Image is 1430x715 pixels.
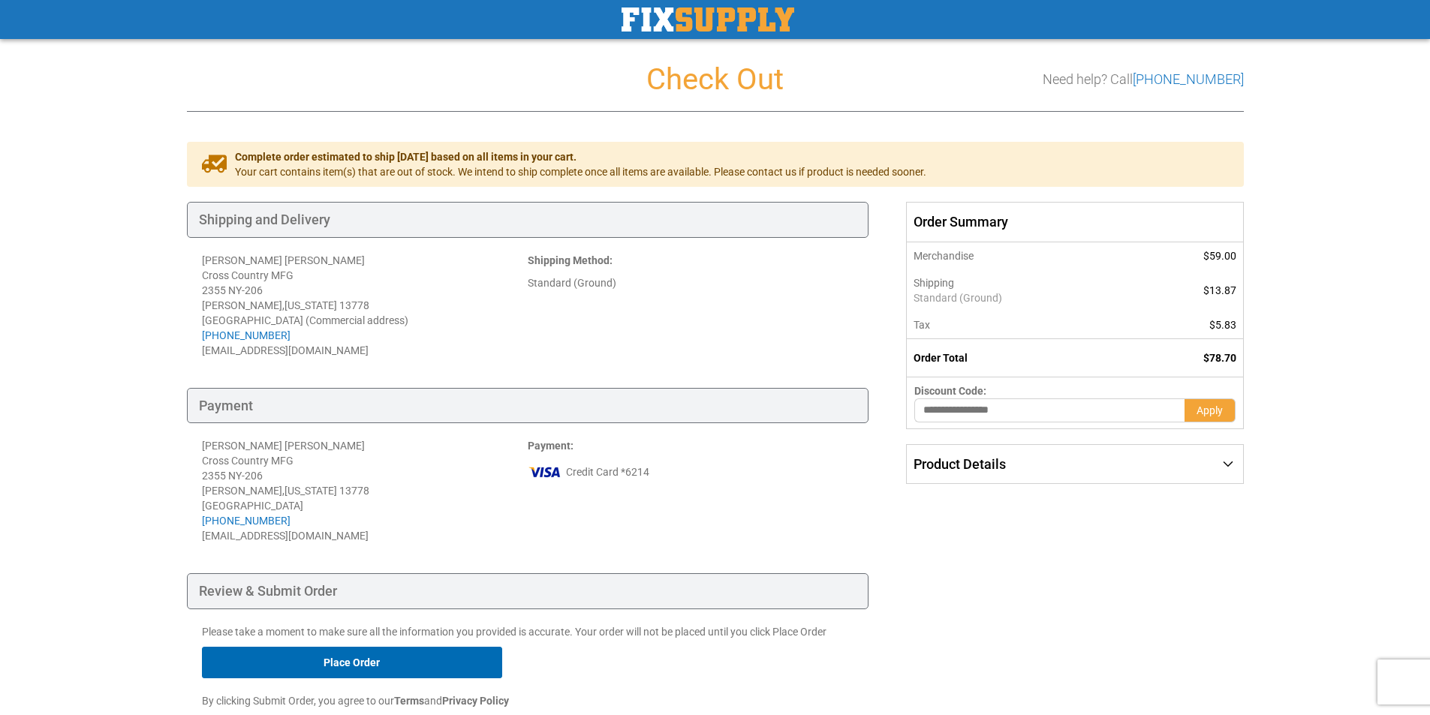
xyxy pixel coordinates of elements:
img: vi.png [528,461,562,483]
span: Payment [528,440,570,452]
span: Complete order estimated to ship [DATE] based on all items in your cart. [235,149,926,164]
div: Standard (Ground) [528,275,853,290]
span: [US_STATE] [284,299,337,311]
strong: Order Total [914,352,968,364]
span: Standard (Ground) [914,290,1129,305]
img: Fix Industrial Supply [622,8,794,32]
h1: Check Out [187,63,1244,96]
span: $59.00 [1203,250,1236,262]
span: $13.87 [1203,284,1236,296]
span: Discount Code: [914,385,986,397]
h3: Need help? Call [1043,72,1244,87]
button: Place Order [202,647,502,678]
button: Apply [1185,398,1236,422]
a: [PHONE_NUMBER] [202,515,291,527]
div: Payment [187,388,869,424]
a: [PHONE_NUMBER] [1133,71,1244,87]
th: Tax [907,311,1137,339]
span: Your cart contains item(s) that are out of stock. We intend to ship complete once all items are a... [235,164,926,179]
div: [PERSON_NAME] [PERSON_NAME] Cross Country MFG 2355 NY-206 [PERSON_NAME] , 13778 [GEOGRAPHIC_DATA] [202,438,528,528]
span: $78.70 [1203,352,1236,364]
strong: Terms [394,695,424,707]
strong: : [528,440,574,452]
a: [PHONE_NUMBER] [202,329,291,341]
span: [EMAIL_ADDRESS][DOMAIN_NAME] [202,530,369,542]
span: Order Summary [906,202,1243,242]
div: Credit Card *6214 [528,461,853,483]
strong: : [528,254,613,266]
div: Shipping and Delivery [187,202,869,238]
div: Review & Submit Order [187,573,869,609]
span: Product Details [914,456,1006,472]
span: [US_STATE] [284,485,337,497]
span: [EMAIL_ADDRESS][DOMAIN_NAME] [202,344,369,356]
a: store logo [622,8,794,32]
span: $5.83 [1209,319,1236,331]
span: Shipping [914,277,954,289]
strong: Privacy Policy [442,695,509,707]
th: Merchandise [907,242,1137,269]
p: Please take a moment to make sure all the information you provided is accurate. Your order will n... [202,624,854,639]
span: Shipping Method [528,254,610,266]
address: [PERSON_NAME] [PERSON_NAME] Cross Country MFG 2355 NY-206 [PERSON_NAME] , 13778 [GEOGRAPHIC_DATA]... [202,253,528,358]
span: Apply [1197,404,1223,416]
p: By clicking Submit Order, you agree to our and [202,693,854,708]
